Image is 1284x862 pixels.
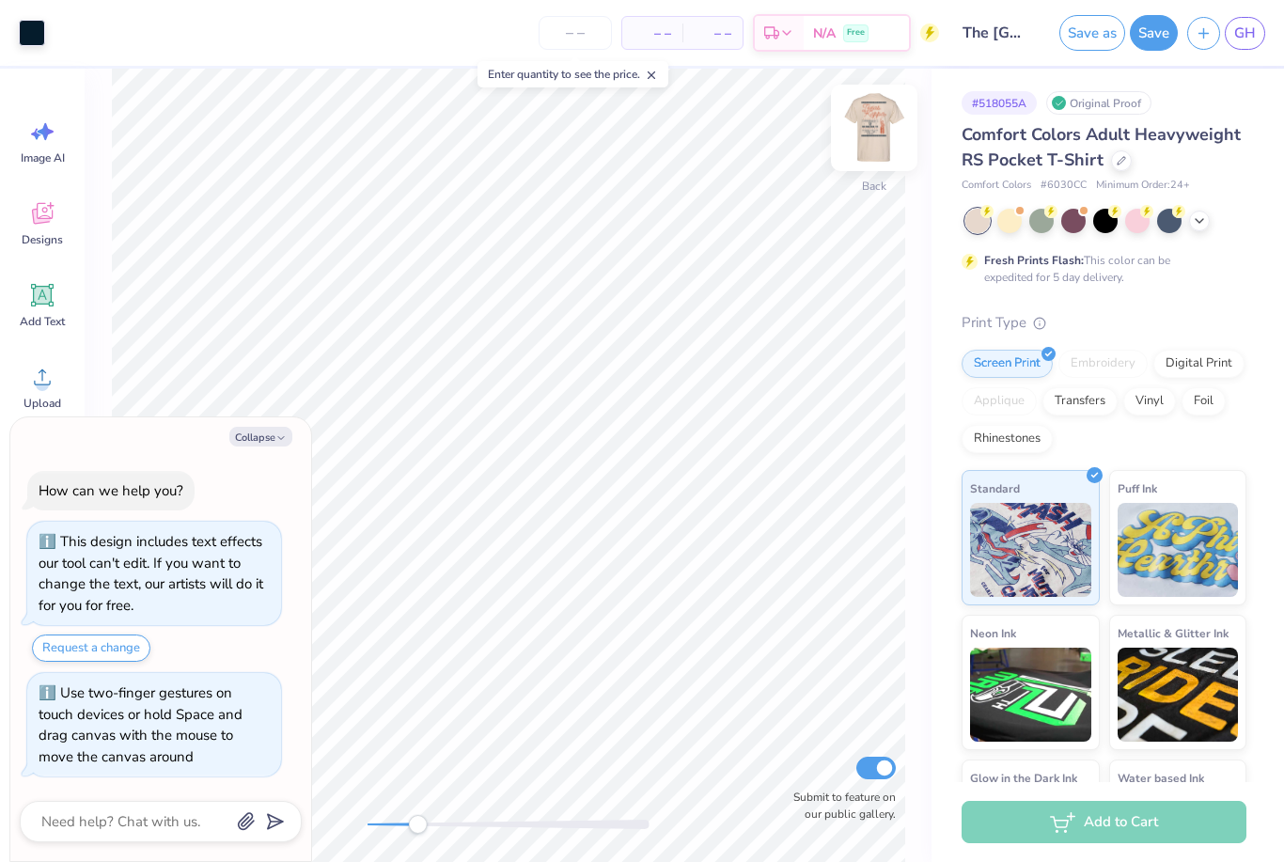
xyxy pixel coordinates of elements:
span: Metallic & Glitter Ink [1118,623,1229,643]
div: Print Type [962,312,1246,334]
div: This design includes text effects our tool can't edit. If you want to change the text, our artist... [39,532,263,615]
div: # 518055A [962,91,1037,115]
div: Accessibility label [408,815,427,834]
label: Submit to feature on our public gallery. [783,789,896,823]
span: Neon Ink [970,623,1016,643]
span: Glow in the Dark Ink [970,768,1077,788]
div: How can we help you? [39,481,183,500]
div: Embroidery [1058,350,1148,378]
img: Back [837,90,912,165]
input: – – [539,16,612,50]
button: Save [1130,15,1178,51]
span: N/A [813,24,836,43]
img: Standard [970,503,1091,597]
input: Untitled Design [948,14,1041,52]
div: This color can be expedited for 5 day delivery. [984,252,1215,286]
div: Back [862,178,886,195]
div: Original Proof [1046,91,1151,115]
div: Enter quantity to see the price. [478,61,668,87]
div: Applique [962,387,1037,415]
div: Transfers [1042,387,1118,415]
span: – – [694,24,731,43]
span: Comfort Colors [962,178,1031,194]
strong: Fresh Prints Flash: [984,253,1084,268]
span: GH [1234,23,1256,44]
div: Foil [1182,387,1226,415]
span: Image AI [21,150,65,165]
span: Add Text [20,314,65,329]
img: Metallic & Glitter Ink [1118,648,1239,742]
div: Screen Print [962,350,1053,378]
div: Use two-finger gestures on touch devices or hold Space and drag canvas with the mouse to move the... [39,683,243,766]
button: Save as [1059,15,1125,51]
span: – – [634,24,671,43]
img: Neon Ink [970,648,1091,742]
div: Digital Print [1153,350,1245,378]
span: Water based Ink [1118,768,1204,788]
div: Vinyl [1123,387,1176,415]
span: Designs [22,232,63,247]
span: Comfort Colors Adult Heavyweight RS Pocket T-Shirt [962,123,1241,171]
span: Free [847,26,865,39]
span: Puff Ink [1118,478,1157,498]
img: Puff Ink [1118,503,1239,597]
span: Upload [23,396,61,411]
span: Minimum Order: 24 + [1096,178,1190,194]
div: Rhinestones [962,425,1053,453]
button: Request a change [32,635,150,662]
a: GH [1225,17,1265,50]
span: # 6030CC [1041,178,1087,194]
button: Collapse [229,427,292,447]
span: Standard [970,478,1020,498]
